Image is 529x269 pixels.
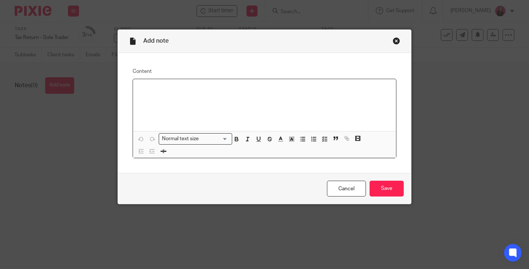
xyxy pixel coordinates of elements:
a: Cancel [327,181,366,197]
div: Search for option [159,133,232,145]
input: Search for option [201,135,228,143]
div: Close this dialog window [393,37,400,45]
input: Save [370,181,404,197]
span: Normal text size [161,135,201,143]
span: Add note [143,38,169,44]
label: Content [133,68,396,75]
